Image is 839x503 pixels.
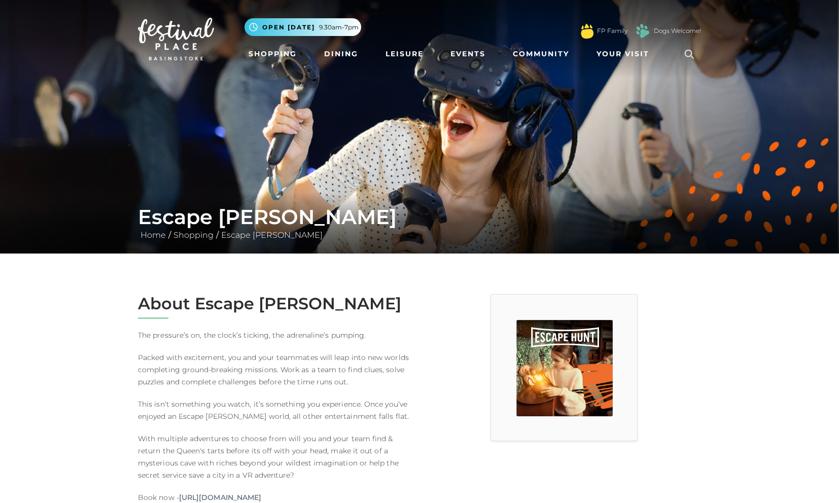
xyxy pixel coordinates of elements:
[446,45,490,63] a: Events
[138,398,412,422] p: This isn’t something you watch, it’s something you experience. Once you’ve enjoyed an Escape [PER...
[244,45,301,63] a: Shopping
[138,230,168,240] a: Home
[138,329,412,341] p: The pressure’s on, the clock’s ticking, the adrenaline’s pumping.
[320,45,362,63] a: Dining
[138,205,701,229] h1: Escape [PERSON_NAME]
[244,18,361,36] button: Open [DATE] 9.30am-7pm
[138,18,214,60] img: Festival Place Logo
[262,23,315,32] span: Open [DATE]
[171,230,216,240] a: Shopping
[138,433,412,481] p: With multiple adventures to choose from will you and your team find & return the Queen's tarts be...
[319,23,359,32] span: 9.30am-7pm
[509,45,573,63] a: Community
[138,294,412,313] h2: About Escape [PERSON_NAME]
[219,230,325,240] a: Escape [PERSON_NAME]
[654,26,701,35] a: Dogs Welcome!
[592,45,658,63] a: Your Visit
[138,351,412,388] p: Packed with excitement, you and your teammates will leap into new worlds completing ground-breaki...
[516,320,613,416] img: Escape Hunt, Festival Place, Basingstoke
[597,49,649,59] span: Your Visit
[597,26,627,35] a: FP Family
[381,45,428,63] a: Leisure
[130,205,709,241] div: / /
